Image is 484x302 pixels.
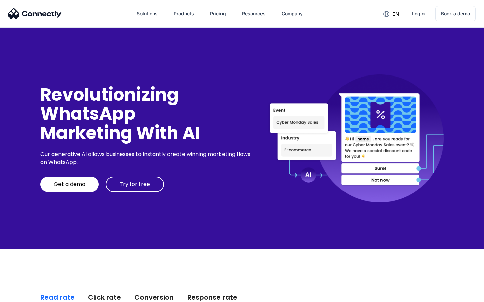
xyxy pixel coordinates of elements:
a: Login [407,6,430,22]
div: Solutions [137,9,158,18]
div: Pricing [210,9,226,18]
a: Book a demo [435,6,476,21]
div: Try for free [120,181,150,188]
div: Login [412,9,425,18]
div: Read rate [40,293,75,302]
a: Try for free [106,177,164,192]
div: Company [282,9,303,18]
a: Pricing [205,6,231,22]
div: Resources [242,9,266,18]
div: en [392,9,399,19]
div: Response rate [187,293,237,302]
div: Get a demo [54,181,85,188]
div: Our generative AI allows businesses to instantly create winning marketing flows on WhatsApp. [40,150,253,166]
div: Click rate [88,293,121,302]
div: Revolutionizing WhatsApp Marketing With AI [40,85,253,143]
img: Connectly Logo [8,8,62,19]
a: Get a demo [40,177,99,192]
div: Products [174,9,194,18]
div: Conversion [134,293,174,302]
